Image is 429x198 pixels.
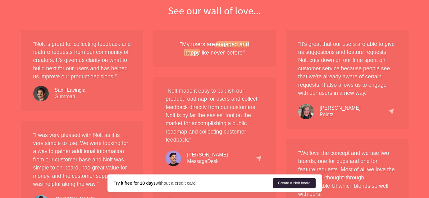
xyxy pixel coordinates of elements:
div: MessageDesk [187,152,228,165]
p: "Nolt made it easy to publish our product roadmap for users and collect feedback directly from ou... [166,87,263,144]
p: "We love the concept and we use two boards, one for bugs and one for feature requests. Most of al... [298,149,396,198]
div: Sahil Lavingia [55,87,86,94]
div: "My users are like never before" [166,40,263,57]
p: "It's great that our users are able to give us suggestions and feature requests. Nolt cuts down o... [298,40,396,97]
a: Create a Nolt board [273,178,316,188]
img: testimonial-sahil.2236960693.jpg [33,86,49,101]
img: capterra.78f6e3bf33.png [388,108,394,115]
div: Gumroad [55,87,86,100]
p: "I was very pleased with Nolt as it is very simple to use. We were looking for a way to gather ad... [33,131,131,188]
h2: See our wall of love... [107,4,322,18]
strong: Try it free for 10 days [114,181,156,186]
div: Pointz [320,105,361,118]
em: engaged and happy [184,41,249,56]
img: capterra.78f6e3bf33.png [255,155,262,162]
img: testimonial-josh.827cc021f2.jpg [166,151,181,166]
div: " Nolt is great for collecting feedback and feature requests from our community of creators. It's... [21,30,144,111]
div: without a credit card [114,180,273,186]
div: [PERSON_NAME] [320,105,361,112]
img: testimonial-maggie.52abda0f92.jpg [298,104,314,119]
div: [PERSON_NAME] [187,152,228,158]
